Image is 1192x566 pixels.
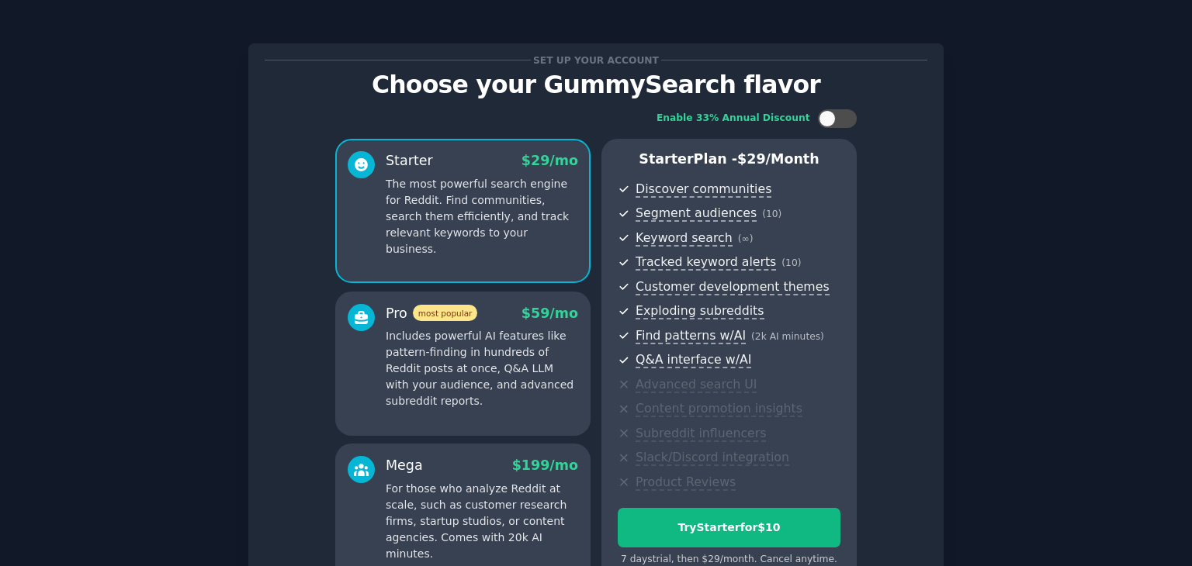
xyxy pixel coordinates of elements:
[521,153,578,168] span: $ 29 /mo
[636,401,802,417] span: Content promotion insights
[265,71,927,98] p: Choose your GummySearch flavor
[636,254,776,271] span: Tracked keyword alerts
[619,519,840,536] div: Try Starter for $10
[636,450,789,466] span: Slack/Discord integration
[636,230,733,247] span: Keyword search
[386,481,578,562] p: For those who analyze Reddit at scale, such as customer research firms, startup studios, or conte...
[636,377,757,393] span: Advanced search UI
[636,205,757,222] span: Segment audiences
[413,305,478,321] span: most popular
[636,328,746,344] span: Find patterns w/AI
[618,150,840,169] p: Starter Plan -
[636,279,830,295] span: Customer development themes
[636,426,766,442] span: Subreddit influencers
[636,303,764,319] span: Exploding subreddits
[636,352,751,368] span: Q&A interface w/AI
[386,456,423,475] div: Mega
[657,112,810,126] div: Enable 33% Annual Discount
[386,176,578,257] p: The most powerful search engine for Reddit. Find communities, search them efficiently, and track ...
[738,233,754,244] span: ( ∞ )
[386,304,477,323] div: Pro
[636,475,736,491] span: Product Reviews
[636,181,771,198] span: Discover communities
[386,151,433,171] div: Starter
[762,209,781,219] span: ( 10 )
[737,151,819,167] span: $ 29 /month
[618,508,840,547] button: TryStarterfor$10
[781,257,801,268] span: ( 10 )
[531,52,662,68] span: Set up your account
[512,457,578,473] span: $ 199 /mo
[751,331,824,342] span: ( 2k AI minutes )
[386,328,578,409] p: Includes powerful AI features like pattern-finding in hundreds of Reddit posts at once, Q&A LLM w...
[521,305,578,321] span: $ 59 /mo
